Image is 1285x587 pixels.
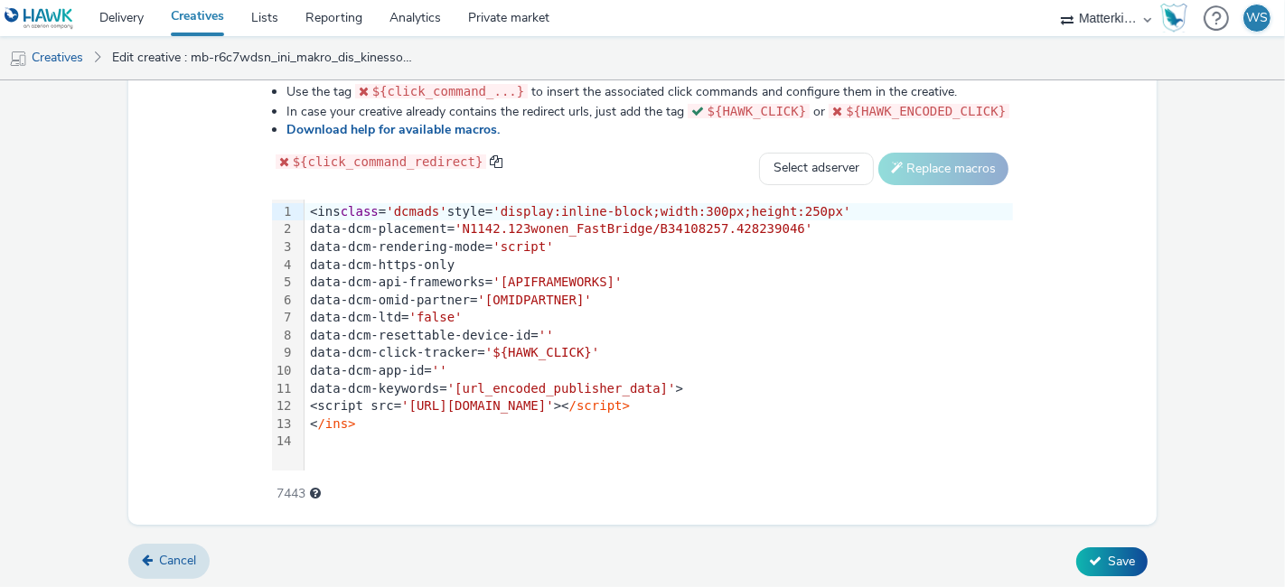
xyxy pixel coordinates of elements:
span: '' [539,328,554,342]
div: 10 [272,362,295,380]
div: data-dcm-click-tracker= [305,344,1013,362]
div: data-dcm-resettable-device-id= [305,327,1013,345]
span: ${HAWK_ENCODED_CLICK} [846,104,1006,118]
span: '[URL][DOMAIN_NAME]' [401,398,554,413]
div: 13 [272,415,295,433]
span: Cancel [159,552,196,569]
span: ${click_command_...} [372,84,525,98]
span: /ins> [317,416,355,431]
div: 6 [272,292,295,310]
div: data-dcm-https-only [305,256,1013,275]
span: '[OMIDPARTNER]' [477,293,591,307]
span: '[url_encoded_publisher_data]' [447,381,676,396]
img: undefined Logo [5,7,74,30]
div: 1 [272,203,295,221]
img: mobile [9,50,27,68]
span: copy to clipboard [490,155,502,168]
span: 7443 [277,485,305,503]
div: data-dcm-api-frameworks= [305,274,1013,292]
div: 7 [272,309,295,327]
div: 11 [272,380,295,398]
div: < [305,415,1013,433]
div: Maximum recommended length: 3000 characters. [310,485,321,503]
div: 3 [272,238,295,256]
span: 'false' [409,310,463,324]
button: Save [1076,547,1148,576]
span: 'display:inline-block;width:300px;height:250px' [492,204,850,219]
div: 14 [272,433,295,451]
div: 4 [272,256,295,275]
li: In case your creative already contains the redirect urls, just add the tag or [286,102,1014,121]
a: Cancel [128,544,210,578]
span: /script> [569,398,630,413]
span: '${HAWK_CLICK}' [485,345,599,359]
div: WS [1246,5,1268,32]
div: 5 [272,274,295,292]
span: class [341,204,379,219]
div: 8 [272,327,295,345]
button: Replace macros [878,153,1008,185]
img: Hawk Academy [1160,4,1187,33]
div: data-dcm-app-id= [305,362,1013,380]
span: '' [432,363,447,377]
div: 2 [272,220,295,238]
div: data-dcm-placement= [305,220,1013,238]
div: 9 [272,344,295,362]
span: Save [1108,553,1135,570]
span: ${click_command_redirect} [293,154,483,169]
div: <ins = style= [305,203,1013,221]
li: Use the tag to insert the associated click commands and configure them in the creative. [286,82,1014,101]
span: 'N1142.123wonen_FastBridge/B34108257.428239046' [455,221,812,236]
a: Hawk Academy [1160,4,1195,33]
span: '[APIFRAMEWORKS]' [492,275,622,289]
span: 'dcmads' [386,204,446,219]
div: <script src= >< [305,397,1013,415]
div: data-dcm-omid-partner= [305,292,1013,310]
a: Edit creative : mb-r6c7wdsn_ini_makro_dis_kinesso_display-do_perf_hrc_300x250_nazomer-seizoensgro... [103,36,425,79]
div: data-dcm-keywords= > [305,380,1013,398]
span: 'script' [492,239,553,254]
div: data-dcm-rendering-mode= [305,238,1013,256]
div: data-dcm-ltd= [305,309,1013,327]
span: ${HAWK_CLICK} [708,104,807,118]
div: 12 [272,397,295,415]
a: Download help for available macros. [286,121,507,138]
